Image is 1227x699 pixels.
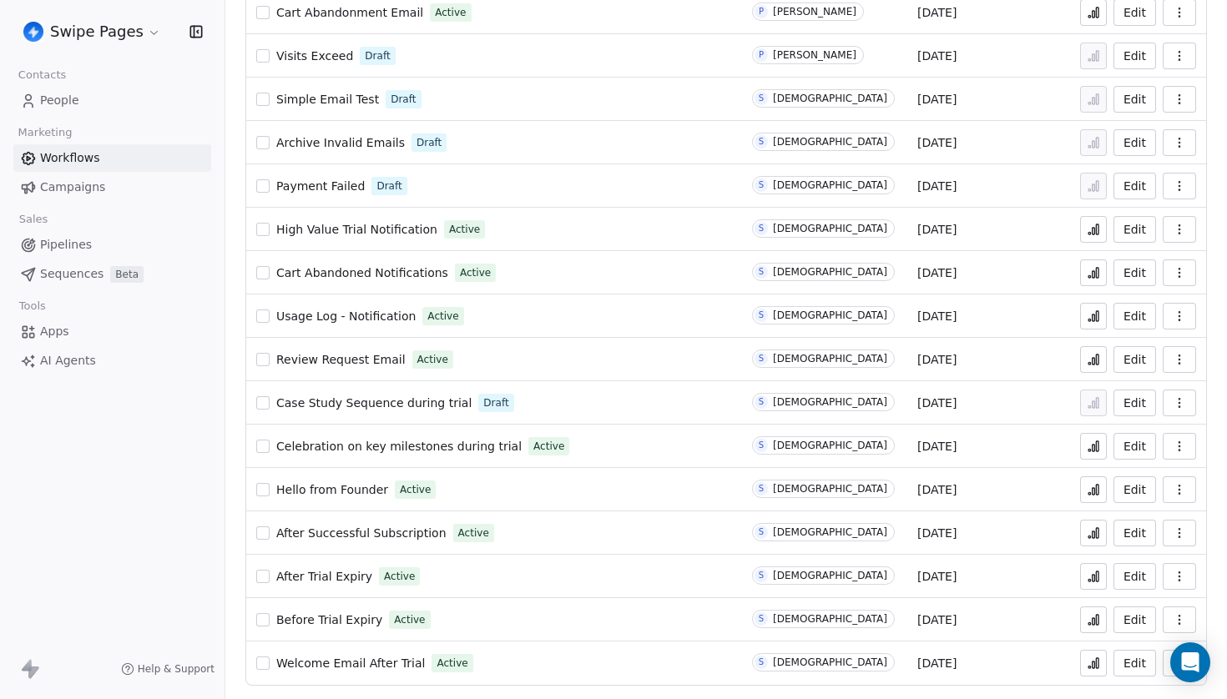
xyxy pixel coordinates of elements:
[773,440,887,451] div: [DEMOGRAPHIC_DATA]
[276,308,416,324] a: Usage Log - Notification
[917,481,957,498] span: [DATE]
[276,48,353,64] a: Visits Exceed
[917,48,957,64] span: [DATE]
[40,265,104,283] span: Sequences
[1113,563,1156,590] a: Edit
[276,526,447,540] span: After Successful Subscription
[460,265,491,280] span: Active
[365,48,390,63] span: Draft
[1113,606,1156,633] a: Edit
[483,395,508,410] span: Draft
[1113,173,1156,199] a: Edit
[759,48,764,62] div: P
[276,223,437,236] span: High Value Trial Notification
[276,179,365,193] span: Payment Failed
[759,569,764,582] div: S
[384,569,415,584] span: Active
[394,612,425,627] span: Active
[13,87,211,114] a: People
[13,173,211,201] a: Campaigns
[276,611,382,628] a: Before Trial Expiry
[759,612,764,626] div: S
[1113,303,1156,329] button: Edit
[1113,650,1156,676] a: Edit
[773,309,887,321] div: [DEMOGRAPHIC_DATA]
[276,4,423,21] a: Cart Abandonment Email
[1113,259,1156,286] a: Edit
[773,656,887,668] div: [DEMOGRAPHIC_DATA]
[1113,86,1156,113] button: Edit
[50,21,144,43] span: Swipe Pages
[13,260,211,288] a: SequencesBeta
[917,395,957,411] span: [DATE]
[773,613,887,625] div: [DEMOGRAPHIC_DATA]
[917,655,957,671] span: [DATE]
[1113,520,1156,546] button: Edit
[40,323,69,340] span: Apps
[773,49,856,61] div: [PERSON_NAME]
[276,525,447,541] a: After Successful Subscription
[759,222,764,235] div: S
[276,483,388,496] span: Hello from Founder
[759,395,764,409] div: S
[138,662,215,676] span: Help & Support
[917,525,957,541] span: [DATE]
[276,655,425,671] a: Welcome Email After Trial
[773,570,887,581] div: [DEMOGRAPHIC_DATA]
[533,439,564,454] span: Active
[276,93,379,106] span: Simple Email Test
[40,352,96,370] span: AI Agents
[376,179,401,194] span: Draft
[110,266,144,283] span: Beta
[276,438,522,455] a: Celebration on key milestones during trial
[276,440,522,453] span: Celebration on key milestones during trial
[12,207,55,232] span: Sales
[40,149,100,167] span: Workflows
[427,309,458,324] span: Active
[773,526,887,538] div: [DEMOGRAPHIC_DATA]
[1170,642,1210,682] div: Open Intercom Messenger
[917,351,957,368] span: [DATE]
[1113,129,1156,156] button: Edit
[759,309,764,322] div: S
[759,5,764,18] div: P
[773,179,887,191] div: [DEMOGRAPHIC_DATA]
[417,352,448,367] span: Active
[759,135,764,148] div: S
[917,568,957,585] span: [DATE]
[276,570,372,583] span: After Trial Expiry
[917,308,957,324] span: [DATE]
[13,144,211,172] a: Workflows
[276,264,448,281] a: Cart Abandoned Notifications
[20,18,164,46] button: Swipe Pages
[276,395,472,411] a: Case Study Sequence during trial
[276,221,437,238] a: High Value Trial Notification
[458,526,489,541] span: Active
[276,6,423,19] span: Cart Abandonment Email
[917,264,957,281] span: [DATE]
[435,5,466,20] span: Active
[773,483,887,495] div: [DEMOGRAPHIC_DATA]
[1113,216,1156,243] button: Edit
[276,656,425,670] span: Welcome Email After Trial
[773,223,887,234] div: [DEMOGRAPHIC_DATA]
[773,266,887,278] div: [DEMOGRAPHIC_DATA]
[40,92,79,109] span: People
[759,482,764,495] div: S
[40,236,92,254] span: Pipelines
[1113,43,1156,69] a: Edit
[773,396,887,408] div: [DEMOGRAPHIC_DATA]
[1113,346,1156,373] button: Edit
[12,294,53,319] span: Tools
[13,318,211,345] a: Apps
[773,353,887,365] div: [DEMOGRAPHIC_DATA]
[917,438,957,455] span: [DATE]
[276,613,382,626] span: Before Trial Expiry
[759,439,764,452] div: S
[1113,390,1156,416] button: Edit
